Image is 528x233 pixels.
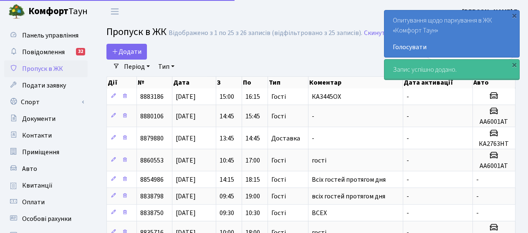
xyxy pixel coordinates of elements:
span: - [407,112,409,121]
a: Тип [155,60,178,74]
span: - [407,156,409,165]
span: 19:00 [245,192,260,201]
a: Повідомлення32 [4,44,88,60]
span: 09:45 [220,192,234,201]
th: Авто [472,77,515,88]
span: Гості [271,93,286,100]
span: - [407,92,409,101]
a: Оплати [4,194,88,210]
a: Квитанції [4,177,88,194]
a: Голосувати [393,42,511,52]
a: Скинути [364,29,389,37]
span: Гості [271,176,286,183]
span: Авто [22,164,37,173]
span: 16:15 [245,92,260,101]
a: Додати [106,44,147,60]
div: 32 [76,48,85,55]
span: Гості [271,193,286,200]
span: - [407,208,409,218]
span: всіх гостей протягом дня [312,192,385,201]
span: Документи [22,114,56,123]
img: logo.png [8,3,25,20]
div: × [510,11,518,20]
th: Коментар [308,77,403,88]
span: - [407,134,409,143]
b: [PERSON_NAME] Г. [462,7,518,16]
a: [PERSON_NAME] Г. [462,7,518,17]
span: 8883186 [140,92,164,101]
span: 8838798 [140,192,164,201]
span: - [312,134,314,143]
b: Комфорт [28,5,68,18]
span: 09:30 [220,208,234,218]
span: 8860553 [140,156,164,165]
span: [DATE] [176,112,196,121]
span: Повідомлення [22,48,65,57]
span: Пропуск в ЖК [106,25,167,39]
th: З [216,77,242,88]
div: × [510,60,518,69]
div: Запис успішно додано. [384,60,519,80]
span: 13:45 [220,134,234,143]
a: Приміщення [4,144,88,160]
span: 8838750 [140,208,164,218]
a: Панель управління [4,27,88,44]
th: Дії [107,77,137,88]
span: 10:30 [245,208,260,218]
span: Подати заявку [22,81,66,90]
span: 14:45 [245,134,260,143]
span: 15:45 [245,112,260,121]
div: Опитування щодо паркування в ЖК «Комфорт Таун» [384,10,519,57]
th: Тип [268,77,308,88]
span: - [312,112,314,121]
button: Переключити навігацію [104,5,125,18]
span: 18:15 [245,175,260,184]
span: Всіх гостей протягом дня [312,175,386,184]
span: Гості [271,157,286,164]
span: Гості [271,113,286,120]
span: ВСЕХ [312,208,327,218]
a: Особові рахунки [4,210,88,227]
span: 15:00 [220,92,234,101]
span: гості [312,156,326,165]
span: 8854986 [140,175,164,184]
th: По [242,77,268,88]
span: - [476,175,479,184]
span: - [407,192,409,201]
span: - [407,175,409,184]
a: Пропуск в ЖК [4,60,88,77]
span: Приміщення [22,148,59,157]
span: Панель управління [22,31,78,40]
span: 8879880 [140,134,164,143]
span: 17:00 [245,156,260,165]
h5: АА6001АТ [476,118,512,126]
span: [DATE] [176,192,196,201]
span: Квитанції [22,181,53,190]
span: - [476,192,479,201]
span: - [476,208,479,218]
a: Авто [4,160,88,177]
a: Період [121,60,153,74]
span: 14:15 [220,175,234,184]
span: Оплати [22,198,45,207]
h5: КА2763НТ [476,140,512,148]
a: Контакти [4,127,88,144]
span: [DATE] [176,134,196,143]
span: [DATE] [176,175,196,184]
span: Пропуск в ЖК [22,64,63,73]
span: Додати [112,47,141,56]
div: Відображено з 1 по 25 з 26 записів (відфільтровано з 25 записів). [169,29,362,37]
span: [DATE] [176,156,196,165]
span: КА3445ОХ [312,92,341,101]
span: Гості [271,210,286,216]
a: Подати заявку [4,77,88,94]
span: Таун [28,5,88,19]
th: Дата активації [403,77,472,88]
th: № [137,77,173,88]
a: Документи [4,110,88,127]
span: Доставка [271,135,300,142]
span: Особові рахунки [22,214,71,223]
a: Спорт [4,94,88,110]
h5: АА6001АТ [476,162,512,170]
span: [DATE] [176,92,196,101]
